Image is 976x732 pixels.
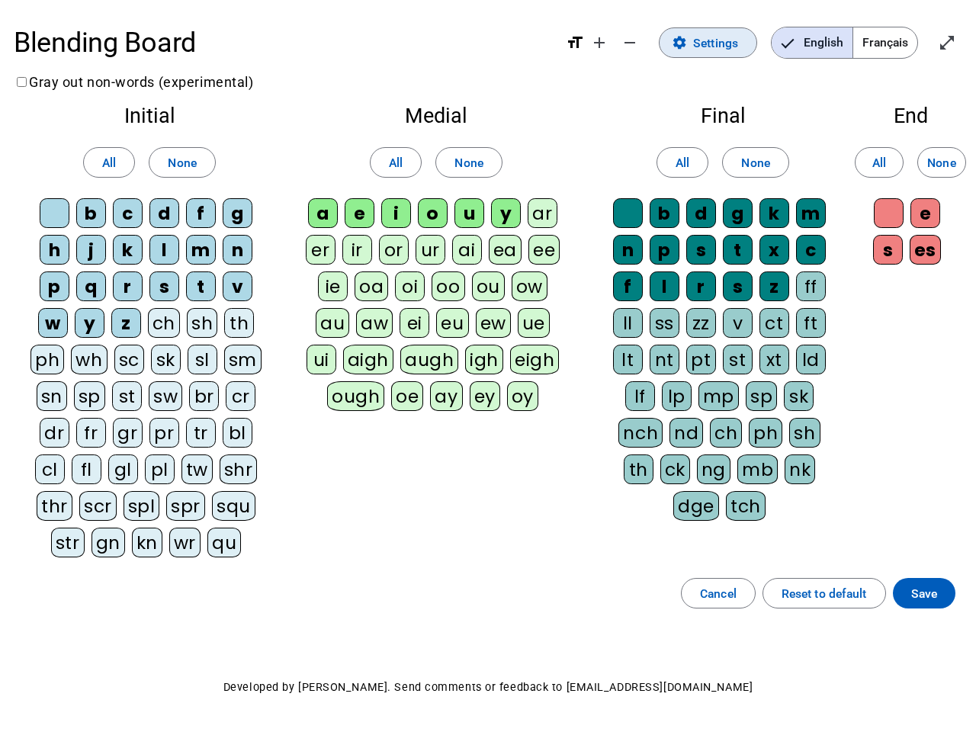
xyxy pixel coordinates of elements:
div: ough [327,381,384,411]
div: oo [432,271,464,301]
div: lp [662,381,692,411]
div: nk [785,454,815,484]
button: All [657,147,708,178]
div: tr [186,418,216,448]
div: sw [149,381,182,411]
span: None [454,152,483,173]
div: w [38,308,68,338]
span: None [741,152,769,173]
div: nd [669,418,703,448]
div: sp [74,381,105,411]
div: v [223,271,252,301]
div: igh [465,345,503,374]
span: All [389,152,403,173]
div: f [613,271,643,301]
div: gl [108,454,138,484]
div: st [723,345,753,374]
div: ay [430,381,462,411]
div: sp [746,381,777,411]
div: ui [307,345,336,374]
div: ss [650,308,679,338]
div: ou [472,271,505,301]
div: o [418,198,448,228]
div: sk [784,381,814,411]
button: Cancel [681,578,756,608]
div: m [186,235,216,265]
div: xt [759,345,789,374]
mat-icon: add [590,34,608,52]
div: m [796,198,826,228]
span: None [927,152,955,173]
button: None [917,147,966,178]
div: pr [149,418,179,448]
div: ff [796,271,826,301]
div: u [454,198,484,228]
div: ld [796,345,826,374]
div: ur [416,235,445,265]
div: ow [512,271,547,301]
div: b [76,198,106,228]
span: None [168,152,196,173]
button: Settings [659,27,757,58]
div: r [113,271,143,301]
button: None [722,147,788,178]
p: Developed by [PERSON_NAME]. Send comments or feedback to [EMAIL_ADDRESS][DOMAIN_NAME] [14,677,962,698]
div: n [613,235,643,265]
div: ch [148,308,180,338]
div: wr [169,528,201,557]
div: oe [391,381,423,411]
div: shr [220,454,258,484]
div: ar [528,198,557,228]
div: pt [686,345,716,374]
div: ee [528,235,560,265]
div: p [650,235,679,265]
div: d [686,198,716,228]
div: thr [37,491,72,521]
button: Increase font size [584,27,615,58]
h2: Final [601,106,845,127]
div: f [186,198,216,228]
div: lf [625,381,655,411]
div: ch [710,418,742,448]
div: sm [224,345,262,374]
div: cr [226,381,255,411]
div: oy [507,381,538,411]
div: p [40,271,69,301]
div: bl [223,418,252,448]
span: All [102,152,116,173]
h2: End [872,106,949,127]
div: r [686,271,716,301]
div: dge [673,491,719,521]
h2: Medial [299,106,573,127]
div: str [51,528,85,557]
div: tch [726,491,766,521]
div: b [650,198,679,228]
div: l [149,235,179,265]
div: spr [166,491,205,521]
span: All [676,152,689,173]
div: ng [697,454,730,484]
input: Gray out non-words (experimental) [17,77,27,87]
div: s [149,271,179,301]
div: d [149,198,179,228]
div: z [111,308,141,338]
div: spl [124,491,160,521]
div: gn [91,528,125,557]
div: sn [37,381,67,411]
div: ai [452,235,482,265]
div: ie [318,271,348,301]
div: gr [113,418,143,448]
div: ey [470,381,500,411]
div: ir [342,235,372,265]
div: l [650,271,679,301]
div: z [759,271,789,301]
div: k [759,198,789,228]
span: Français [853,27,917,58]
div: g [223,198,252,228]
button: None [435,147,502,178]
div: eigh [510,345,559,374]
div: x [759,235,789,265]
div: aw [356,308,393,338]
div: ph [749,418,782,448]
div: zz [686,308,716,338]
